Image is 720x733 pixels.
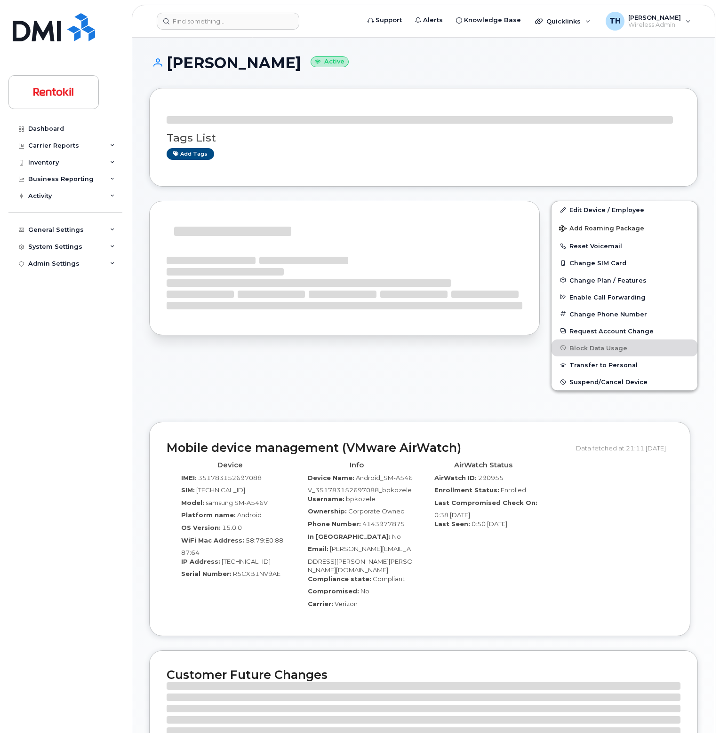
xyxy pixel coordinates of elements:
button: Enable Call Forwarding [552,289,697,306]
label: Compromised: [308,587,359,596]
span: R5CXB1NV9AE [233,570,280,577]
span: 351783152697088 [198,474,262,481]
label: In [GEOGRAPHIC_DATA]: [308,532,391,541]
span: No [392,533,401,540]
h2: Customer Future Changes [167,668,680,682]
label: Compliance state: [308,575,371,583]
span: 0:50 [DATE] [472,520,507,528]
h3: Tags List [167,132,680,144]
button: Add Roaming Package [552,218,697,237]
label: Enrollment Status: [434,486,499,495]
span: samsung SM-A546V [206,499,268,506]
label: Last Compromised Check On: [434,498,537,507]
label: Phone Number: [308,520,361,528]
label: Email: [308,544,328,553]
label: Platform name: [181,511,236,520]
div: Data fetched at 21:11 [DATE] [576,439,673,457]
span: No [360,587,369,595]
h2: Mobile device management (VMware AirWatch) [167,441,569,455]
label: AirWatch ID: [434,473,477,482]
button: Change SIM Card [552,254,697,271]
span: Add Roaming Package [559,225,644,234]
button: Block Data Usage [552,339,697,356]
h1: [PERSON_NAME] [149,55,698,71]
span: Compliant [373,575,405,583]
label: Carrier: [308,599,333,608]
label: IP Address: [181,557,220,566]
label: WiFi Mac Address: [181,536,244,545]
span: 4143977875 [362,520,405,528]
span: [PERSON_NAME][EMAIL_ADDRESS][PERSON_NAME][PERSON_NAME][DOMAIN_NAME] [308,545,413,574]
span: 0:38 [DATE] [434,511,470,519]
h4: AirWatch Status [427,461,539,469]
h4: Info [300,461,413,469]
span: Enable Call Forwarding [569,293,646,300]
button: Change Plan / Features [552,272,697,289]
label: OS Version: [181,523,221,532]
button: Reset Voicemail [552,237,697,254]
span: [TECHNICAL_ID] [196,486,245,494]
span: Suspend/Cancel Device [569,378,648,386]
span: 15.0.0 [222,524,242,531]
label: IMEI: [181,473,197,482]
span: Android_SM-A546V_351783152697088_bpkozele [308,474,413,494]
span: Change Plan / Features [569,276,647,284]
label: Serial Number: [181,569,232,578]
span: [TECHNICAL_ID] [222,558,271,565]
a: Edit Device / Employee [552,201,697,218]
span: 290955 [478,474,504,481]
span: Android [237,511,262,519]
button: Change Phone Number [552,306,697,323]
button: Request Account Change [552,323,697,339]
span: Corporate Owned [348,507,405,515]
label: Device Name: [308,473,354,482]
label: Ownership: [308,507,347,516]
label: Username: [308,495,344,504]
small: Active [311,56,349,67]
label: Model: [181,498,204,507]
label: SIM: [181,486,195,495]
span: Enrolled [501,486,526,494]
label: Last Seen: [434,520,470,528]
span: bpkozele [346,495,376,503]
button: Suspend/Cancel Device [552,373,697,390]
h4: Device [174,461,286,469]
a: Add tags [167,148,214,160]
span: Verizon [335,600,358,607]
button: Transfer to Personal [552,356,697,373]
